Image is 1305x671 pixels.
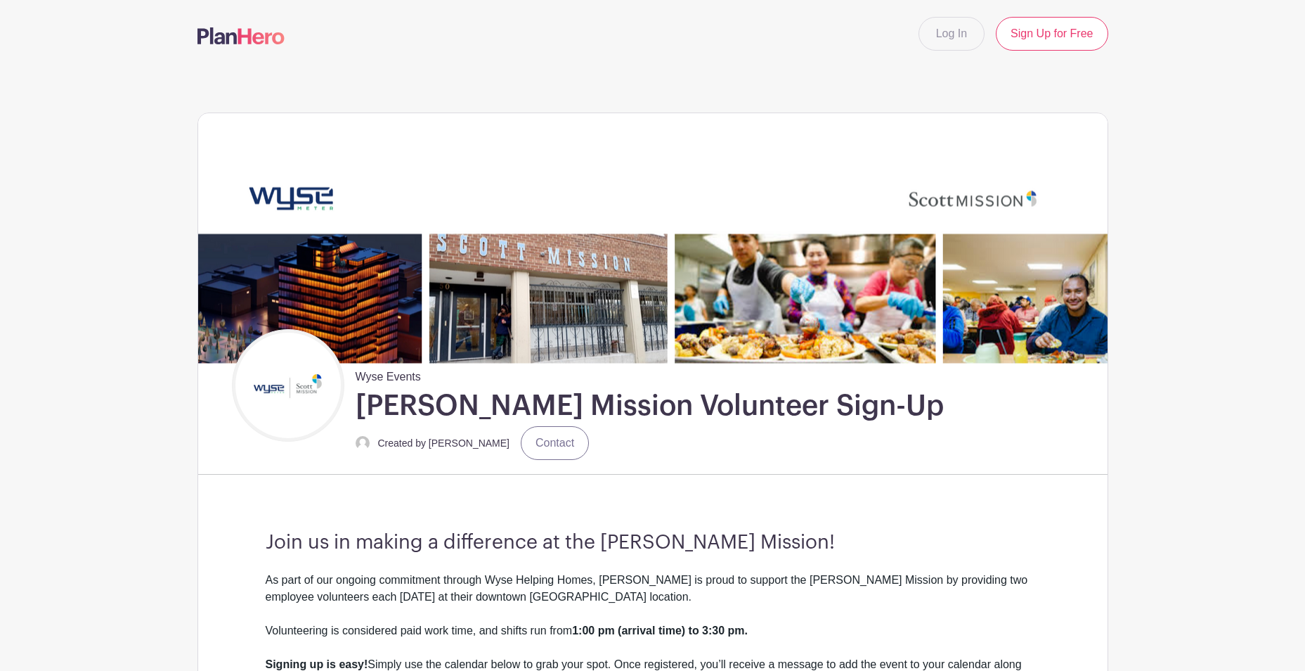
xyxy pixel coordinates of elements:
img: Untitled%20design%20(21).png [235,333,341,438]
strong: 1:00 pm (arrival time) to 3:30 pm. Signing up is easy! [266,625,748,670]
h1: [PERSON_NAME] Mission Volunteer Sign-Up [356,388,944,423]
img: logo-507f7623f17ff9eddc593b1ce0a138ce2505c220e1c5a4e2b4648c50719b7d32.svg [197,27,285,44]
span: Wyse Events [356,363,421,385]
h3: Join us in making a difference at the [PERSON_NAME] Mission! [266,531,1040,555]
small: Created by [PERSON_NAME] [378,437,510,449]
img: Untitled%20(2790%20x%20600%20px)%20(6).png [198,113,1108,363]
a: Contact [521,426,589,460]
div: As part of our ongoing commitment through Wyse Helping Homes, [PERSON_NAME] is proud to support t... [266,572,1040,622]
a: Log In [918,17,985,51]
a: Sign Up for Free [996,17,1108,51]
img: default-ce2991bfa6775e67f084385cd625a349d9dcbb7a52a09fb2fda1e96e2d18dcdb.png [356,436,370,450]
